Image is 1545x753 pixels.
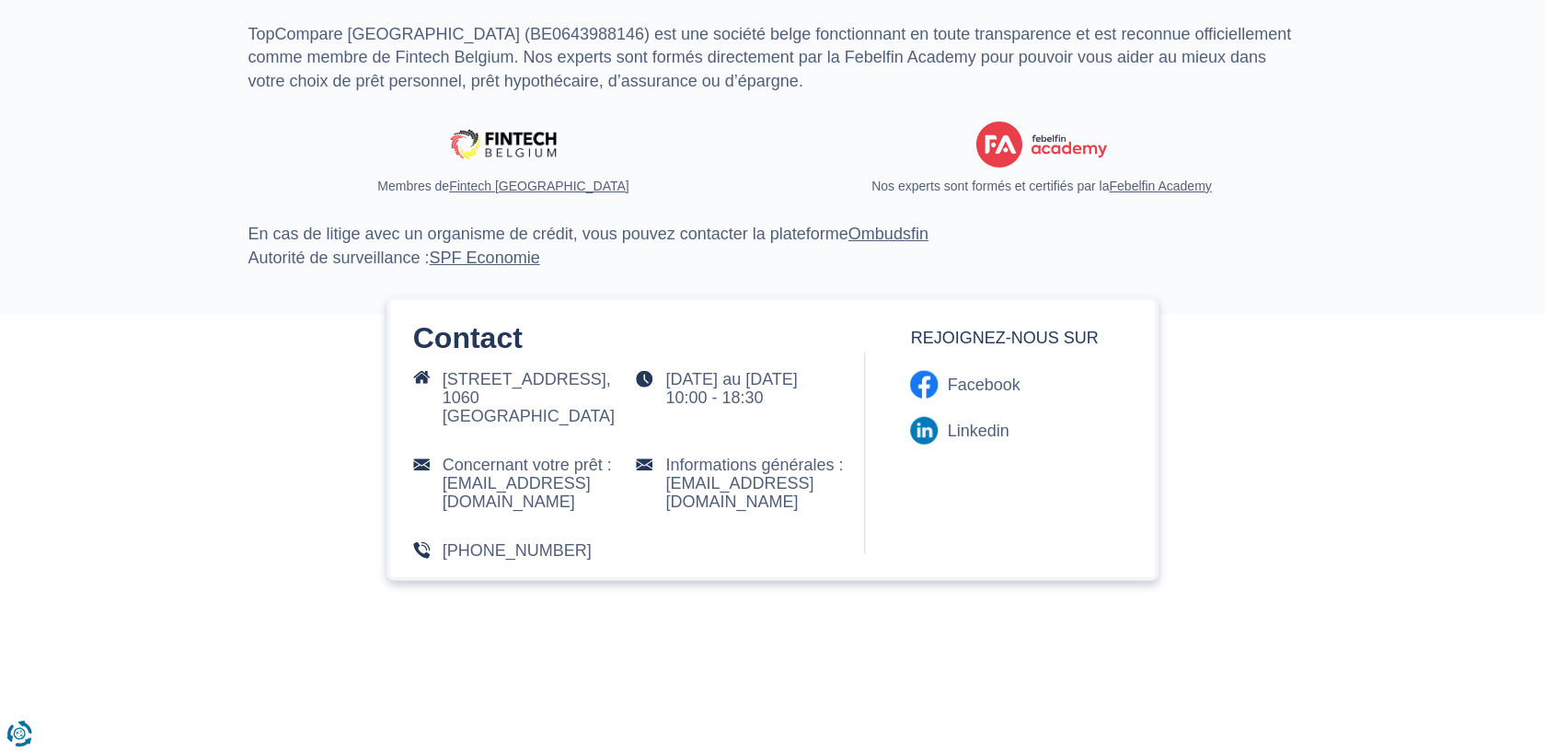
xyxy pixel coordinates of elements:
[440,122,566,168] img: Fintech Belgium
[430,249,540,267] a: SPF Economie
[443,457,637,475] div: Concernant votre prêt :
[871,177,1212,195] span: Nos experts sont formés et certifiés par la
[665,473,813,510] a: [EMAIL_ADDRESS][DOMAIN_NAME]
[248,223,1297,270] p: En cas de litige avec un organisme de crédit, vous pouvez contacter la plateforme Autorité de sur...
[443,370,615,425] a: [STREET_ADDRESS],1060 [GEOGRAPHIC_DATA]
[911,330,1132,346] h2: Rejoignez-nous sur
[636,371,859,438] div: [DATE] au [DATE] 10:00 - 18:30
[449,179,629,193] a: Fintech [GEOGRAPHIC_DATA]
[848,225,928,243] a: Ombudsfin
[911,371,939,399] img: Facebook
[911,417,939,445] img: Linkedin
[976,122,1107,168] img: febelfin academy
[248,23,1297,94] p: TopCompare [GEOGRAPHIC_DATA] (BE0643988146) est une société belge fonctionnant en toute transpare...
[443,540,592,559] a: [PHONE_NUMBER]
[413,323,883,353] h2: Contact
[911,417,1132,445] a: Linkedin
[443,473,591,510] a: [EMAIL_ADDRESS][DOMAIN_NAME]
[665,457,859,475] div: Informations générales :
[1110,179,1212,193] a: Febelfin Academy
[911,371,1132,399] a: Facebook
[377,177,628,195] span: Membres de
